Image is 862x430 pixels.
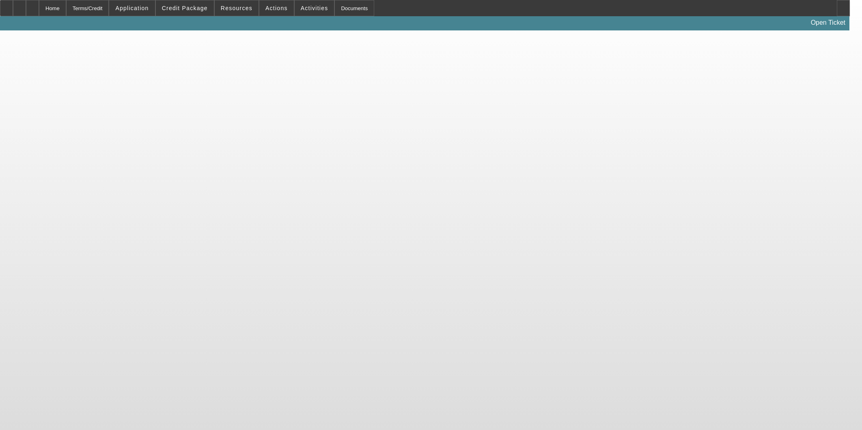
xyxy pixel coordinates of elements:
button: Activities [295,0,334,16]
a: Open Ticket [808,16,849,30]
span: Actions [265,5,288,11]
span: Activities [301,5,328,11]
button: Actions [259,0,294,16]
span: Application [115,5,149,11]
span: Resources [221,5,252,11]
button: Application [109,0,155,16]
button: Resources [215,0,259,16]
span: Credit Package [162,5,208,11]
button: Credit Package [156,0,214,16]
